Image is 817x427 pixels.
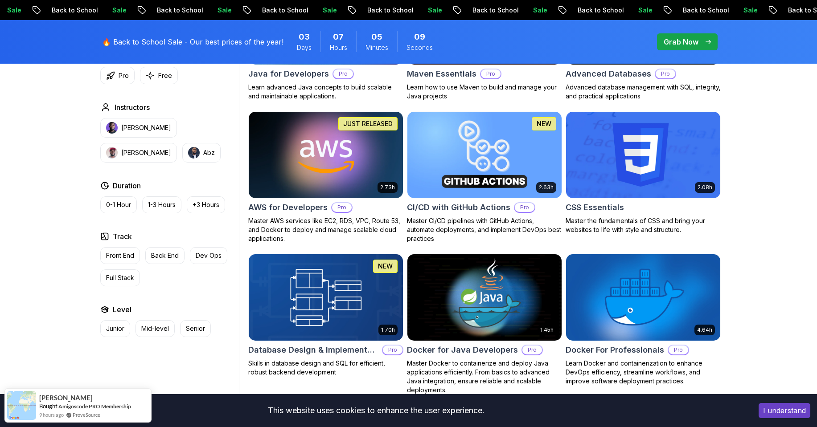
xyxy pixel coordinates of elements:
h2: Docker For Professionals [566,344,664,356]
h2: Docker for Java Developers [407,344,518,356]
span: 9 Seconds [414,31,425,43]
p: 1.45h [540,326,554,333]
p: Free [158,71,172,80]
p: Senior [186,324,205,333]
p: Learn advanced Java concepts to build scalable and maintainable applications. [248,83,403,101]
p: Dev Ops [196,251,222,260]
button: Pro [100,67,135,84]
p: Advanced database management with SQL, integrity, and practical applications [566,83,721,101]
button: 1-3 Hours [142,196,181,213]
span: 9 hours ago [39,411,64,419]
h2: AWS for Developers [248,201,328,214]
p: Abz [203,148,215,157]
p: Sale [76,6,105,15]
p: Pro [332,203,352,212]
img: CI/CD with GitHub Actions card [407,112,562,198]
h2: Maven Essentials [407,68,476,80]
a: CI/CD with GitHub Actions card2.63hNEWCI/CD with GitHub ActionsProMaster CI/CD pipelines with Git... [407,111,562,243]
p: 2.63h [539,184,554,191]
button: instructor imgAbz [182,143,221,163]
p: Back to School [647,6,707,15]
p: NEW [537,119,551,128]
img: Database Design & Implementation card [249,254,403,341]
img: AWS for Developers card [245,110,406,200]
p: 1.70h [381,326,395,333]
button: Accept cookies [759,403,810,418]
p: Back to School [226,6,287,15]
a: ProveSource [73,411,100,419]
a: CSS Essentials card2.08hCSS EssentialsMaster the fundamentals of CSS and bring your websites to l... [566,111,721,234]
p: Pro [656,69,675,78]
p: Back to School [542,6,602,15]
p: 2.08h [698,184,712,191]
span: Minutes [365,43,388,52]
p: Back to School [436,6,497,15]
p: [PERSON_NAME] [121,148,171,157]
p: Front End [106,251,134,260]
p: Pro [669,346,688,354]
p: Pro [383,346,402,354]
p: NEW [378,262,393,271]
span: Hours [330,43,347,52]
p: Master AWS services like EC2, RDS, VPC, Route 53, and Docker to deploy and manage scalable cloud ... [248,216,403,243]
button: instructor img[PERSON_NAME] [100,118,177,138]
p: Junior [106,324,124,333]
a: Database Design & Implementation card1.70hNEWDatabase Design & ImplementationProSkills in databas... [248,254,403,377]
img: instructor img [106,122,118,134]
p: 1-3 Hours [148,200,176,209]
img: provesource social proof notification image [7,391,36,420]
p: Pro [515,203,534,212]
button: +3 Hours [187,196,225,213]
a: AWS for Developers card2.73hJUST RELEASEDAWS for DevelopersProMaster AWS services like EC2, RDS, ... [248,111,403,243]
p: Learn Docker and containerization to enhance DevOps efficiency, streamline workflows, and improve... [566,359,721,386]
h2: Database Design & Implementation [248,344,378,356]
span: [PERSON_NAME] [39,394,93,402]
span: Seconds [406,43,433,52]
p: Master CI/CD pipelines with GitHub Actions, automate deployments, and implement DevOps best pract... [407,216,562,243]
p: Back to School [16,6,76,15]
span: 7 Hours [333,31,344,43]
img: CSS Essentials card [566,112,720,198]
p: Skills in database design and SQL for efficient, robust backend development [248,359,403,377]
h2: CI/CD with GitHub Actions [407,201,510,214]
img: Docker for Java Developers card [407,254,562,341]
p: Pro [333,69,353,78]
button: Front End [100,247,140,264]
p: Mid-level [141,324,169,333]
button: Dev Ops [190,247,227,264]
h2: Instructors [115,102,150,113]
h2: Java for Developers [248,68,329,80]
p: 0-1 Hour [106,200,131,209]
button: Mid-level [135,320,175,337]
button: instructor img[PERSON_NAME] [100,143,177,163]
p: Master the fundamentals of CSS and bring your websites to life with style and structure. [566,216,721,234]
span: Days [297,43,312,52]
p: Pro [119,71,129,80]
p: 🔥 Back to School Sale - Our best prices of the year! [102,37,283,47]
img: instructor img [188,147,200,159]
a: Docker for Java Developers card1.45hDocker for Java DevelopersProMaster Docker to containerize an... [407,254,562,394]
img: Docker For Professionals card [566,254,720,341]
h2: Advanced Databases [566,68,651,80]
span: Bought [39,403,57,410]
p: Sale [287,6,315,15]
p: Sale [602,6,631,15]
a: Amigoscode PRO Membership [58,403,131,410]
p: Back End [151,251,179,260]
p: Learn how to use Maven to build and manage your Java projects [407,83,562,101]
p: Back to School [121,6,181,15]
span: 5 Minutes [371,31,382,43]
p: 4.64h [697,326,712,333]
button: Junior [100,320,130,337]
p: Sale [497,6,526,15]
p: Pro [481,69,501,78]
button: Full Stack [100,269,140,286]
p: +3 Hours [193,200,219,209]
p: Full Stack [106,273,134,282]
button: 0-1 Hour [100,196,137,213]
h2: CSS Essentials [566,201,624,214]
span: 3 Days [299,31,310,43]
p: Sale [181,6,210,15]
p: Master Docker to containerize and deploy Java applications efficiently. From basics to advanced J... [407,359,562,394]
button: Back End [145,247,185,264]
